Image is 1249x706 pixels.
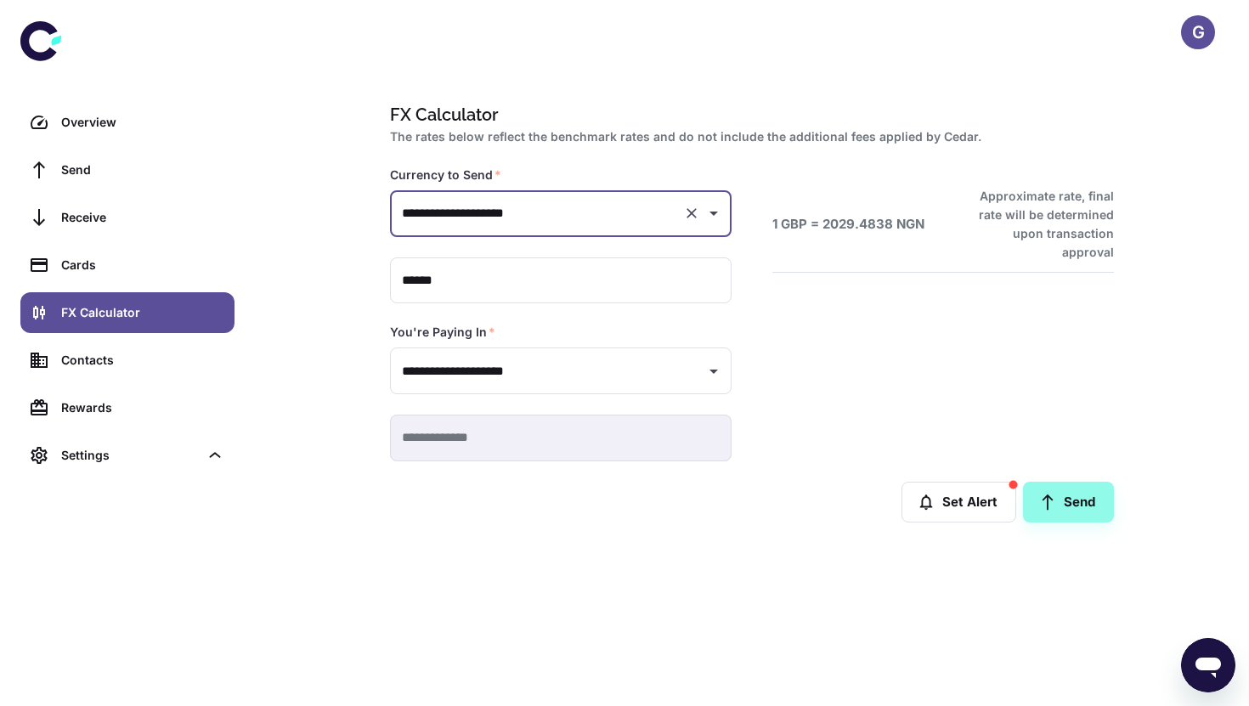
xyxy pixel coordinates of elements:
[20,387,235,428] a: Rewards
[20,150,235,190] a: Send
[702,201,726,225] button: Open
[901,482,1016,522] button: Set Alert
[61,256,224,274] div: Cards
[702,359,726,383] button: Open
[960,187,1114,262] h6: Approximate rate, final rate will be determined upon transaction approval
[61,446,199,465] div: Settings
[1181,638,1235,692] iframe: Button to launch messaging window
[20,340,235,381] a: Contacts
[61,113,224,132] div: Overview
[61,303,224,322] div: FX Calculator
[20,292,235,333] a: FX Calculator
[20,102,235,143] a: Overview
[390,102,1107,127] h1: FX Calculator
[390,324,495,341] label: You're Paying In
[61,161,224,179] div: Send
[20,245,235,285] a: Cards
[61,398,224,417] div: Rewards
[61,351,224,370] div: Contacts
[61,208,224,227] div: Receive
[20,435,235,476] div: Settings
[1181,15,1215,49] button: G
[772,215,924,234] h6: 1 GBP = 2029.4838 NGN
[680,201,704,225] button: Clear
[1023,482,1114,522] a: Send
[20,197,235,238] a: Receive
[390,167,501,184] label: Currency to Send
